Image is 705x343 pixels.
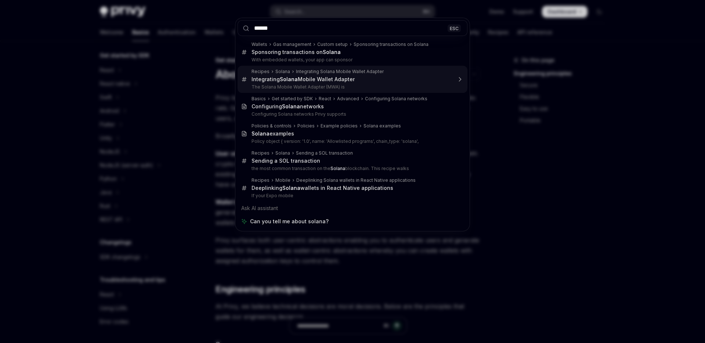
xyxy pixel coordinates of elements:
b: Solana [280,76,298,82]
b: Solana [330,166,345,171]
div: Deeplinking wallets in React Native applications [252,185,393,191]
b: Solana [252,130,270,137]
div: Deeplinking Solana wallets in React Native applications [296,177,416,183]
p: With embedded wallets, your app can sponsor [252,57,452,63]
p: the most common transaction on the blockchain. This recipe walks [252,166,452,171]
div: Gas management [273,41,311,47]
div: Sending a SOL transaction [296,150,353,156]
div: Example policies [321,123,358,129]
p: If your Expo mobile [252,193,452,199]
div: Sponsoring transactions on [252,49,341,55]
div: Solana [275,150,290,156]
span: Can you tell me about solana? [250,218,329,225]
b: Solana [282,103,300,109]
div: Recipes [252,150,270,156]
b: Solana [323,49,341,55]
div: Wallets [252,41,267,47]
div: React [319,96,331,102]
div: Get started by SDK [272,96,313,102]
div: Policies & controls [252,123,292,129]
div: Advanced [337,96,359,102]
div: Integrating Solana Mobile Wallet Adapter [296,69,384,75]
div: ESC [448,24,461,32]
p: The Solana Mobile Wallet Adapter (MWA) is [252,84,452,90]
div: Recipes [252,69,270,75]
div: Sponsoring transactions on Solana [354,41,429,47]
p: Configuring Solana networks Privy supports [252,111,452,117]
div: Policies [297,123,315,129]
div: Solana examples [364,123,401,129]
p: Policy object { version: '1.0', name: 'Allowlisted programs', chain_type: 'solana', [252,138,452,144]
div: Mobile [275,177,290,183]
div: Configuring Solana networks [365,96,427,102]
div: Configuring networks [252,103,324,110]
div: Custom setup [317,41,348,47]
b: Solana [282,185,300,191]
div: Ask AI assistant [238,202,467,215]
div: Integrating Mobile Wallet Adapter [252,76,355,83]
div: Basics [252,96,266,102]
div: Sending a SOL transaction [252,158,320,164]
div: Solana [275,69,290,75]
div: examples [252,130,294,137]
div: Recipes [252,177,270,183]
